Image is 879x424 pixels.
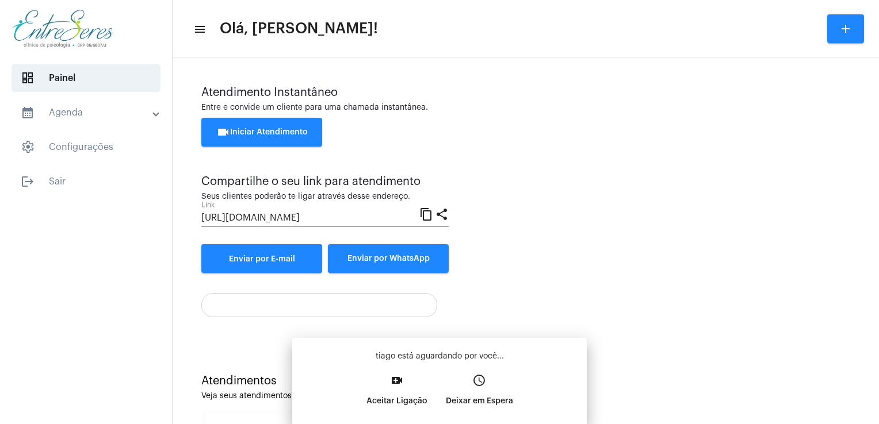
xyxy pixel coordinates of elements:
[201,392,850,400] div: Veja seus atendimentos em aberto.
[12,133,160,161] span: Configurações
[472,373,486,387] mat-icon: access_time
[446,391,513,411] p: Deixar em Espera
[21,106,154,120] mat-panel-title: Agenda
[437,370,522,419] button: Deixar em Espera
[9,6,117,52] img: aa27006a-a7e4-c883-abf8-315c10fe6841.png
[419,207,433,221] mat-icon: content_copy
[229,255,295,263] span: Enviar por E-mail
[201,103,850,112] div: Entre e convide um cliente para uma chamada instantânea.
[12,64,160,92] span: Painel
[366,391,427,411] p: Aceitar Ligação
[216,128,308,136] span: Iniciar Atendimento
[357,370,437,419] button: Aceitar Ligação
[201,86,850,99] div: Atendimento Instantâneo
[21,175,35,188] mat-icon: sidenav icon
[201,192,449,201] div: Seus clientes poderão te ligar através desse endereço.
[220,20,378,38] span: Olá, [PERSON_NAME]!
[435,207,449,221] mat-icon: share
[839,22,853,36] mat-icon: add
[193,22,205,36] mat-icon: sidenav icon
[21,106,35,120] mat-icon: sidenav icon
[12,168,160,195] span: Sair
[21,71,35,85] span: sidenav icon
[21,140,35,154] span: sidenav icon
[216,125,230,139] mat-icon: videocam
[390,373,404,387] mat-icon: video_call
[201,175,449,188] div: Compartilhe o seu link para atendimento
[301,350,578,362] p: tiago está aguardando por você...
[201,375,850,387] div: Atendimentos
[347,255,430,263] span: Enviar por WhatsApp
